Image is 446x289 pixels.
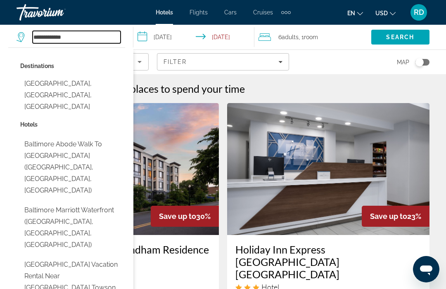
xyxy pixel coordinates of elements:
[33,31,121,43] input: Search hotel destination
[20,119,125,130] p: Hotel options
[413,256,439,282] iframe: Button to launch messaging window
[281,6,291,19] button: Extra navigation items
[299,31,318,43] span: , 1
[282,34,299,40] span: Adults
[362,206,429,227] div: 23%
[397,56,409,68] span: Map
[118,82,245,95] h2: 71
[253,9,273,16] a: Cruises
[254,25,371,49] button: Travelers: 6 adults, 0 children
[408,4,429,21] button: User Menu
[190,9,208,16] a: Flights
[370,212,407,221] span: Save up to
[375,7,396,19] button: Change currency
[347,10,355,16] span: en
[156,9,173,16] a: Hotels
[414,8,424,16] span: RD
[278,31,299,43] span: 6
[227,103,429,235] img: Holiday Inn Express Alexandria Fort Belvoir
[133,25,254,49] button: Select check in and out date
[151,206,219,227] div: 30%
[224,9,237,16] a: Cars
[17,2,99,23] a: Travorium
[409,59,429,66] button: Toggle map
[20,202,125,253] button: Select hotel: Baltimore Marriott Waterfront (Baltimore, MD, US)
[157,53,289,70] button: Filters
[20,136,125,198] button: Select hotel: Baltimore Abode Walk To Cross Street Market (Baltimore, MD, US)
[164,59,187,65] span: Filter
[386,34,414,40] span: Search
[130,82,245,95] span: places to spend your time
[235,243,421,280] a: Holiday Inn Express [GEOGRAPHIC_DATA] [GEOGRAPHIC_DATA]
[304,34,318,40] span: Room
[20,76,125,115] button: Select city: Baltimore, MD, United States
[371,30,429,45] button: Search
[375,10,388,16] span: USD
[347,7,363,19] button: Change language
[24,57,142,67] mat-select: Sort by
[20,60,125,72] p: City options
[159,212,196,221] span: Save up to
